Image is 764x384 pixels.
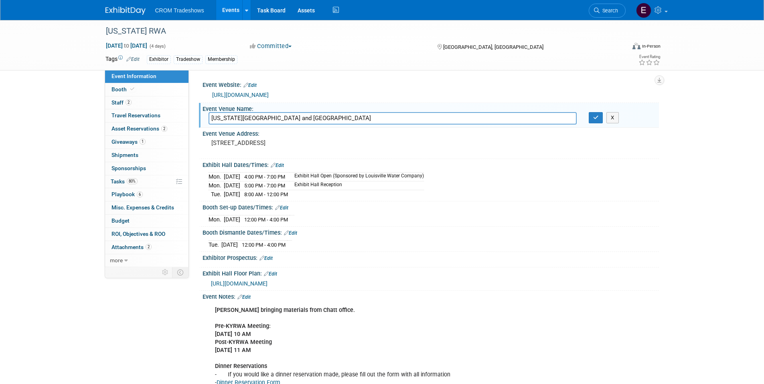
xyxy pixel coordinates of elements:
b: Dinner Reservations [215,363,267,370]
span: 12:00 PM - 4:00 PM [244,217,288,223]
span: Sponsorships [111,165,146,171]
div: Event Rating [638,55,660,59]
b: [DATE] 10 AM [215,331,251,338]
a: Tasks80% [105,175,188,188]
span: 5:00 PM - 7:00 PM [244,183,285,189]
a: [URL][DOMAIN_NAME] [211,280,268,287]
div: Event Format [578,42,661,54]
button: X [606,112,619,123]
td: Exhibit Hall Reception [290,181,424,190]
div: In-Person [642,43,661,49]
a: Edit [284,230,297,236]
div: Membership [205,55,237,64]
span: 2 [146,244,152,250]
a: Budget [105,215,188,227]
b: Post-KYRWA Meeting [215,339,272,346]
td: [DATE] [224,173,240,181]
a: Event Information [105,70,188,83]
span: 6 [137,191,143,197]
div: Exhibit Hall Dates/Times: [203,159,659,169]
a: Edit [126,56,140,62]
span: [DATE] [DATE] [105,42,148,49]
span: Attachments [111,244,152,250]
span: [GEOGRAPHIC_DATA], [GEOGRAPHIC_DATA] [443,44,543,50]
td: Tue. [209,190,224,198]
img: ExhibitDay [105,7,146,15]
span: Shipments [111,152,138,158]
span: 2 [161,126,167,132]
a: Sponsorships [105,162,188,175]
div: Exhibitor [147,55,171,64]
a: Misc. Expenses & Credits [105,201,188,214]
a: Edit [275,205,288,211]
img: Format-Inperson.png [632,43,640,49]
td: Exhibit Hall Open (Sponsored by Louisville Water Company) [290,173,424,181]
span: (4 days) [149,44,166,49]
button: Committed [247,42,295,50]
span: Tasks [111,178,138,185]
div: Exhibitor Prospectus: [203,252,659,262]
a: Playbook6 [105,188,188,201]
a: Shipments [105,149,188,162]
a: [URL][DOMAIN_NAME] [212,92,269,98]
div: Event Website: [203,79,659,89]
span: 2 [126,99,132,105]
div: [US_STATE] RWA [103,24,614,38]
td: Personalize Event Tab Strip [158,267,172,277]
span: ROI, Objectives & ROO [111,231,165,237]
span: Event Information [111,73,156,79]
div: Tradeshow [174,55,203,64]
td: Mon. [209,181,224,190]
a: Edit [243,82,257,88]
div: Event Venue Name: [203,103,659,113]
span: Misc. Expenses & Credits [111,204,174,211]
td: [DATE] [221,240,238,249]
span: Budget [111,217,130,224]
span: Travel Reservations [111,112,160,119]
span: 1 [140,139,146,145]
div: Booth Set-up Dates/Times: [203,201,659,212]
td: Mon. [209,215,224,223]
b: [PERSON_NAME] bringing materials from Chatt office. [215,307,355,314]
span: Playbook [111,191,143,197]
span: Staff [111,99,132,106]
span: CROM Tradeshows [155,7,204,14]
td: Tags [105,55,140,64]
span: to [123,42,130,49]
a: Asset Reservations2 [105,123,188,135]
i: Booth reservation complete [130,87,134,91]
span: Booth [111,86,136,92]
a: Edit [271,163,284,168]
pre: [STREET_ADDRESS] [211,139,384,147]
a: Travel Reservations [105,109,188,122]
a: Giveaways1 [105,136,188,149]
a: Edit [259,255,273,261]
a: Edit [237,294,251,300]
a: Search [589,4,626,18]
a: ROI, Objectives & ROO [105,228,188,241]
a: more [105,254,188,267]
span: 80% [127,178,138,184]
span: Search [600,8,618,14]
span: more [110,257,123,263]
b: Pre-KYRWA Meeting: [215,323,271,330]
td: Toggle Event Tabs [172,267,188,277]
td: Tue. [209,240,221,249]
a: Attachments2 [105,241,188,254]
div: Exhibit Hall Floor Plan: [203,267,659,278]
div: Booth Dismantle Dates/Times: [203,227,659,237]
span: Giveaways [111,139,146,145]
td: [DATE] [224,190,240,198]
span: 8:00 AM - 12:00 PM [244,191,288,197]
b: [DATE] 11 AM [215,347,251,354]
td: Mon. [209,173,224,181]
a: Staff2 [105,97,188,109]
span: 4:00 PM - 7:00 PM [244,174,285,180]
span: 12:00 PM - 4:00 PM [242,242,286,248]
img: Eden Burleigh [636,3,651,18]
div: Event Notes: [203,291,659,301]
span: Asset Reservations [111,125,167,132]
a: Booth [105,83,188,96]
td: [DATE] [224,181,240,190]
